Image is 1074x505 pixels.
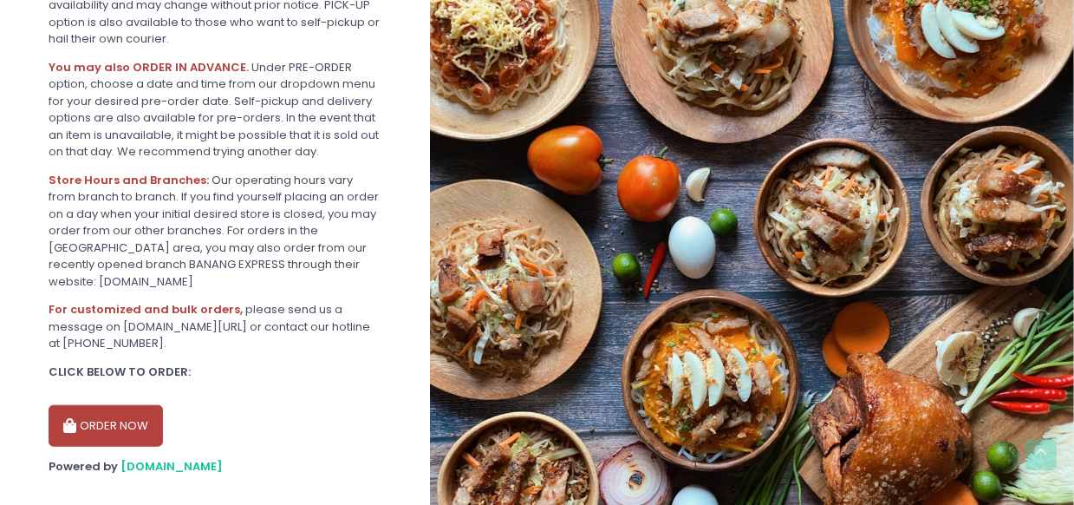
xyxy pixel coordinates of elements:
div: CLICK BELOW TO ORDER: [49,364,381,381]
div: Powered by [49,458,381,475]
div: Our operating hours vary from branch to branch. If you find yourself placing an order on a day wh... [49,172,381,291]
b: For customized and bulk orders, [49,301,243,318]
b: Store Hours and Branches: [49,172,209,188]
div: please send us a message on [DOMAIN_NAME][URL] or contact our hotline at [PHONE_NUMBER]. [49,301,381,352]
button: ORDER NOW [49,405,163,447]
div: Under PRE-ORDER option, choose a date and time from our dropdown menu for your desired pre-order ... [49,59,381,161]
a: [DOMAIN_NAME] [120,458,223,475]
b: You may also ORDER IN ADVANCE. [49,59,249,75]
